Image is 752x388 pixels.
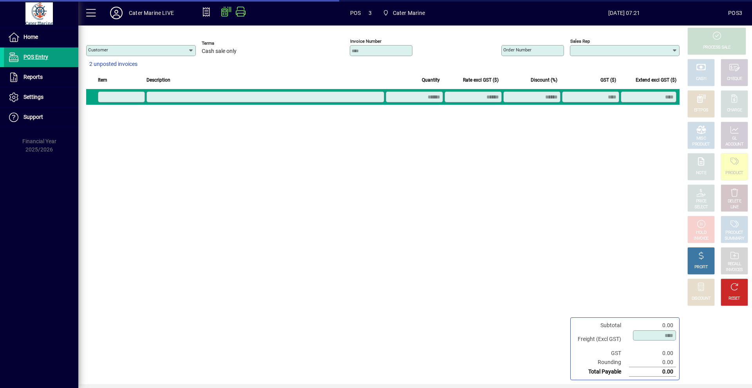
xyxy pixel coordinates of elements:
div: CHARGE [727,107,742,113]
div: PRODUCT [692,142,710,148]
span: POS [350,7,361,19]
div: EFTPOS [694,107,709,113]
span: Extend excl GST ($) [636,76,676,84]
div: INVOICES [726,267,743,273]
div: DELETE [728,199,741,204]
span: Cash sale only [202,48,237,55]
div: GL [732,136,737,142]
div: LINE [730,204,738,210]
td: 0.00 [629,358,676,367]
mat-label: Order number [503,47,531,53]
button: 2 unposted invoices [86,57,141,71]
span: Item [98,76,107,84]
span: Cater Marine [380,6,428,20]
div: MISC [696,136,706,142]
div: DISCOUNT [692,296,710,302]
div: CHEQUE [727,76,742,82]
span: POS Entry [23,54,48,60]
td: GST [574,349,629,358]
span: Settings [23,94,43,100]
td: Total Payable [574,367,629,377]
mat-label: Invoice number [350,38,381,44]
span: Rate excl GST ($) [463,76,499,84]
span: 2 unposted invoices [89,60,137,68]
span: GST ($) [600,76,616,84]
div: POS3 [728,7,742,19]
mat-label: Customer [88,47,108,53]
td: Freight (Excl GST) [574,330,629,349]
a: Settings [4,87,78,107]
a: Support [4,107,78,127]
div: ACCOUNT [725,142,743,148]
div: Cater Marine LIVE [129,7,174,19]
span: Quantity [422,76,440,84]
div: PROCESS SALE [703,45,730,51]
span: Description [146,76,170,84]
div: RECALL [728,261,741,267]
div: SUMMARY [725,236,744,242]
div: INVOICE [694,236,708,242]
div: CASH [696,76,706,82]
div: PRICE [696,199,707,204]
button: Profile [104,6,129,20]
span: Discount (%) [531,76,557,84]
span: Home [23,34,38,40]
span: Terms [202,41,249,46]
div: SELECT [694,204,708,210]
td: Subtotal [574,321,629,330]
span: 3 [369,7,372,19]
div: RESET [728,296,740,302]
span: Reports [23,74,43,80]
a: Reports [4,67,78,87]
td: Rounding [574,358,629,367]
td: 0.00 [629,367,676,377]
td: 0.00 [629,349,676,358]
td: 0.00 [629,321,676,330]
div: PRODUCT [725,170,743,176]
mat-label: Sales rep [570,38,590,44]
a: Home [4,27,78,47]
div: PROFIT [694,264,708,270]
div: HOLD [696,230,706,236]
div: NOTE [696,170,706,176]
div: PRODUCT [725,230,743,236]
span: [DATE] 07:21 [520,7,728,19]
span: Cater Marine [393,7,425,19]
span: Support [23,114,43,120]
